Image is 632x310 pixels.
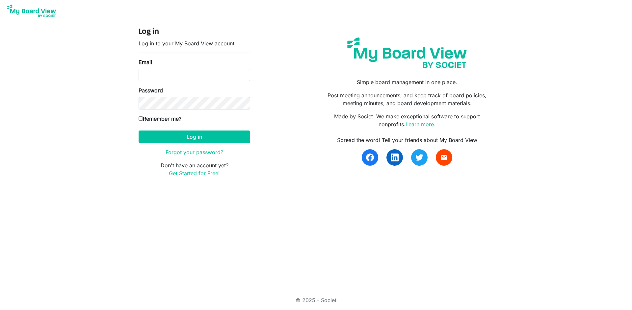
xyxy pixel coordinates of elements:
p: Post meeting announcements, and keep track of board policies, meeting minutes, and board developm... [321,91,493,107]
label: Email [139,58,152,66]
img: my-board-view-societ.svg [342,33,472,73]
div: Spread the word! Tell your friends about My Board View [321,136,493,144]
a: email [436,149,452,166]
label: Password [139,86,163,94]
label: Remember me? [139,115,181,123]
a: Learn more. [406,121,435,128]
img: twitter.svg [415,154,423,161]
p: Made by Societ. We make exceptional software to support nonprofits. [321,112,493,128]
a: Forgot your password? [166,149,223,155]
h4: Log in [139,27,250,37]
img: facebook.svg [366,154,374,161]
p: Simple board management in one place. [321,78,493,86]
img: My Board View Logo [5,3,58,19]
a: Get Started for Free! [169,170,220,177]
button: Log in [139,131,250,143]
span: email [440,154,448,161]
input: Remember me? [139,116,143,121]
p: Log in to your My Board View account [139,39,250,47]
img: linkedin.svg [391,154,399,161]
a: © 2025 - Societ [296,297,336,303]
p: Don't have an account yet? [139,161,250,177]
